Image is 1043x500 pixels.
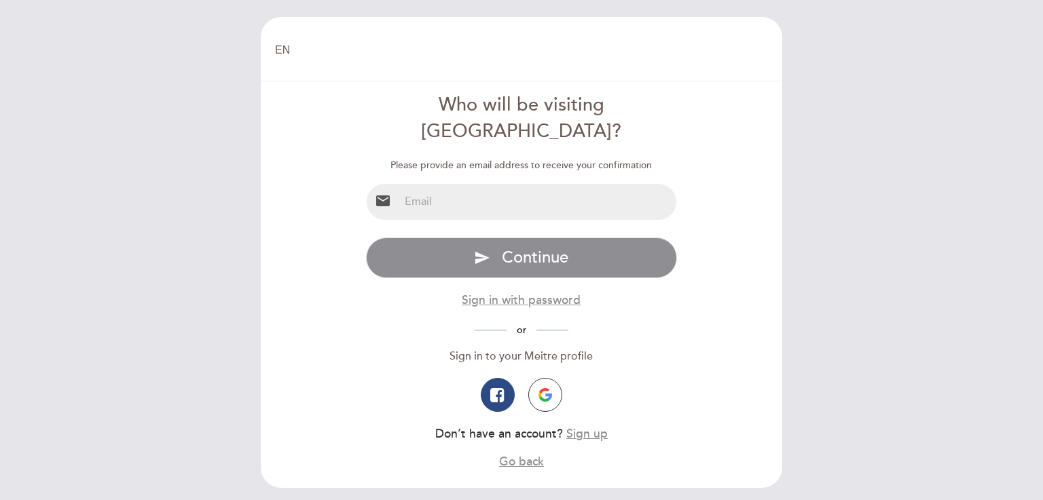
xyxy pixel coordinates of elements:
i: email [375,193,391,209]
img: icon-google.png [538,388,552,402]
div: Please provide an email address to receive your confirmation [366,159,678,172]
span: Don’t have an account? [435,427,563,441]
div: Who will be visiting [GEOGRAPHIC_DATA]? [366,92,678,145]
span: or [507,324,536,336]
span: Continue [502,248,568,267]
div: Sign in to your Meitre profile [366,349,678,364]
input: Email [399,184,677,220]
button: Go back [499,453,544,470]
button: send Continue [366,237,678,278]
button: Sign up [566,425,608,442]
i: send [474,250,490,266]
button: Sign in with password [462,292,581,309]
